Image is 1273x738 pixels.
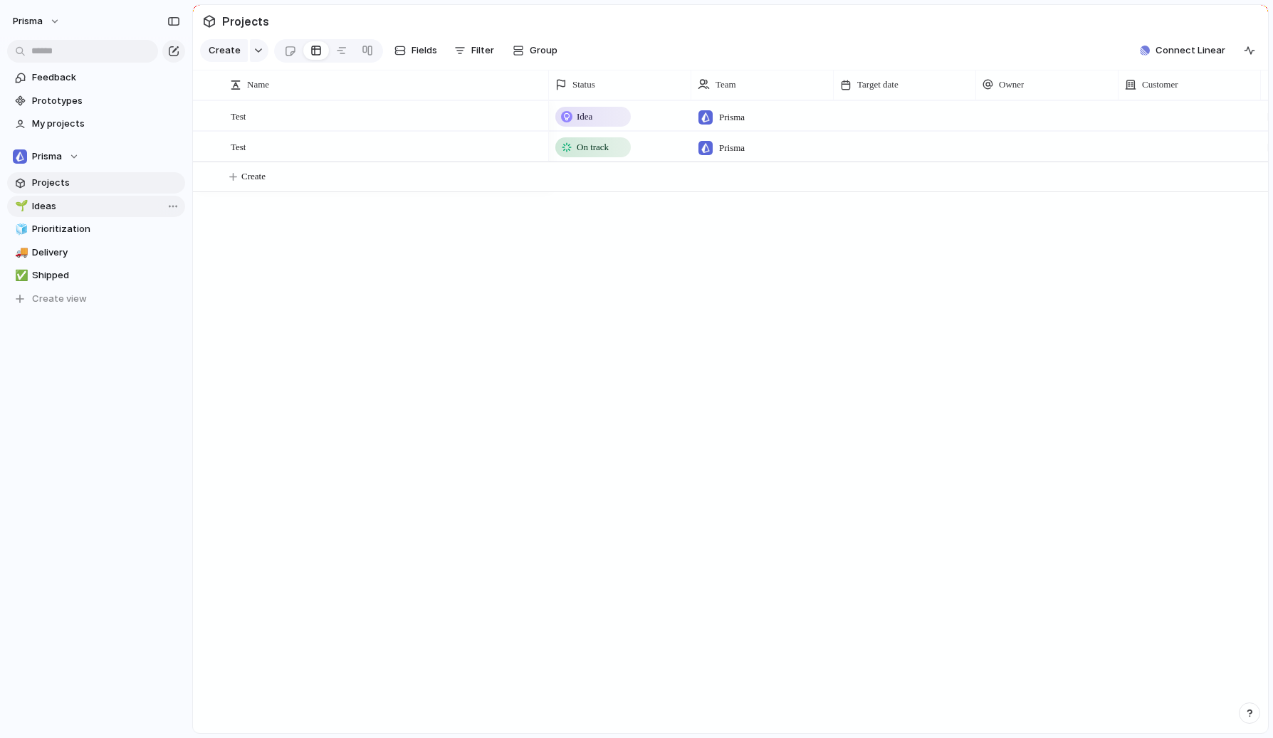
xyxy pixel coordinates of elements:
button: Filter [449,39,500,62]
span: Shipped [32,268,180,283]
span: On track [577,140,609,154]
span: Test [231,107,246,124]
span: Delivery [32,246,180,260]
span: Create [209,43,241,58]
div: 🌱 [15,198,25,214]
span: Prisma [32,149,62,164]
span: Feedback [32,70,180,85]
button: 🧊 [13,222,27,236]
span: Group [530,43,557,58]
div: 🧊 [15,221,25,238]
button: 🚚 [13,246,27,260]
a: Projects [7,172,185,194]
span: Filter [471,43,494,58]
span: Create view [32,292,87,306]
button: Prisma [7,146,185,167]
span: Prototypes [32,94,180,108]
span: Status [572,78,595,92]
div: 🚚 [15,244,25,260]
span: Fields [412,43,437,58]
span: Projects [32,176,180,190]
button: Connect Linear [1134,40,1231,61]
a: 🚚Delivery [7,242,185,263]
span: Customer [1142,78,1178,92]
a: Prototypes [7,90,185,112]
span: Projects [219,9,272,34]
span: Prioritization [32,222,180,236]
div: ✅ [15,268,25,284]
span: Idea [577,110,592,124]
span: Prisma [719,110,745,125]
a: 🌱Ideas [7,196,185,217]
span: Team [716,78,736,92]
button: Group [505,39,565,62]
span: Prisma [719,141,745,155]
a: 🧊Prioritization [7,218,185,240]
span: Name [247,78,269,92]
button: Create view [7,288,185,310]
button: 🌱 [13,199,27,214]
button: Prisma [6,10,68,33]
span: Ideas [32,199,180,214]
a: Feedback [7,67,185,88]
a: ✅Shipped [7,265,185,286]
span: Prisma [13,14,43,28]
span: Owner [999,78,1024,92]
button: ✅ [13,268,27,283]
span: Test [231,138,246,154]
a: My projects [7,113,185,135]
span: Create [241,169,266,184]
span: Target date [857,78,899,92]
span: My projects [32,117,180,131]
span: Connect Linear [1156,43,1225,58]
button: Create [200,39,248,62]
button: Fields [389,39,443,62]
